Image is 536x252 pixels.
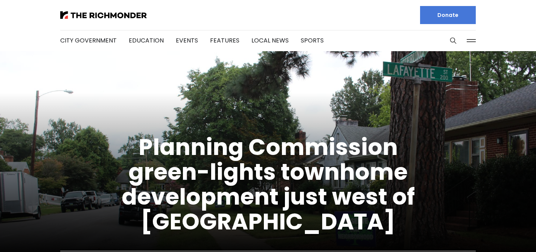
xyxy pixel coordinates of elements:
[420,6,476,24] a: Donate
[301,36,324,45] a: Sports
[448,35,459,46] button: Search this site
[129,36,164,45] a: Education
[176,36,198,45] a: Events
[60,11,147,19] img: The Richmonder
[251,36,289,45] a: Local News
[472,215,536,252] iframe: portal-trigger
[60,36,117,45] a: City Government
[122,131,415,237] a: Planning Commission green-lights townhome development just west of [GEOGRAPHIC_DATA]
[210,36,239,45] a: Features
